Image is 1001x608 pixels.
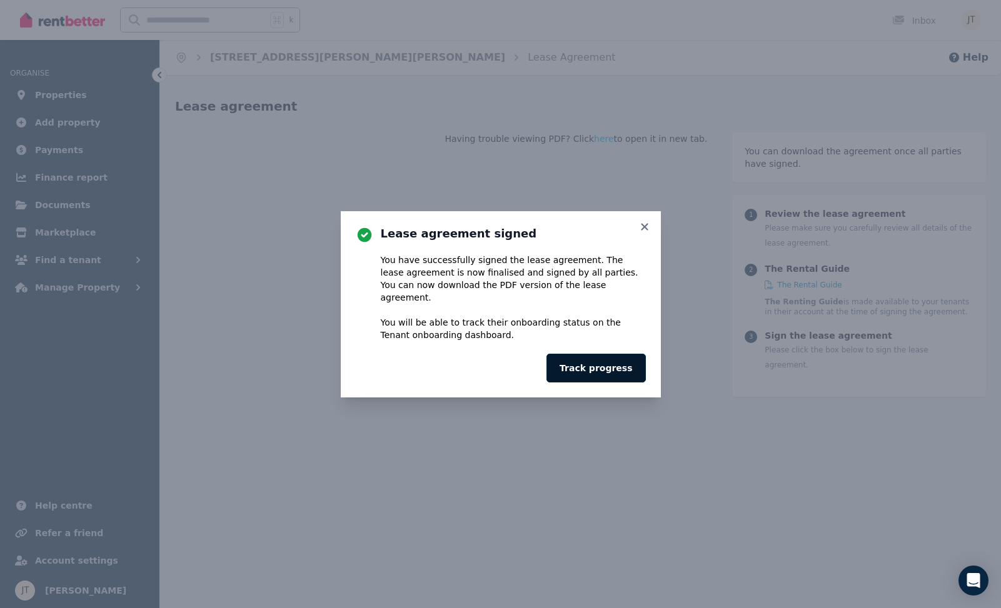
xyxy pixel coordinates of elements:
h3: Lease agreement signed [381,226,646,241]
button: Track progress [546,354,645,382]
p: You will be able to track their onboarding status on the Tenant onboarding dashboard. [381,316,646,341]
div: Open Intercom Messenger [958,566,988,596]
div: You have successfully signed the lease agreement. The lease agreement is now . You can now downlo... [381,254,646,341]
span: finalised and signed by all parties [488,267,635,277]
